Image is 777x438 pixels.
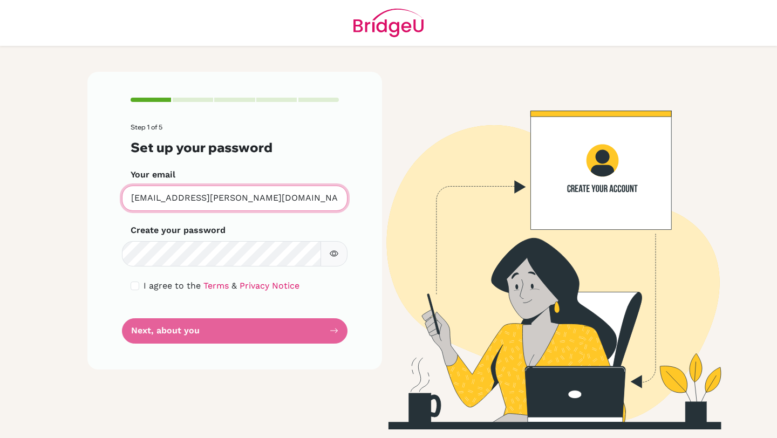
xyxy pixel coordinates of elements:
[144,280,201,291] span: I agree to the
[131,140,339,155] h3: Set up your password
[131,123,162,131] span: Step 1 of 5
[240,280,299,291] a: Privacy Notice
[231,280,237,291] span: &
[122,186,347,211] input: Insert your email*
[131,168,175,181] label: Your email
[203,280,229,291] a: Terms
[131,224,226,237] label: Create your password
